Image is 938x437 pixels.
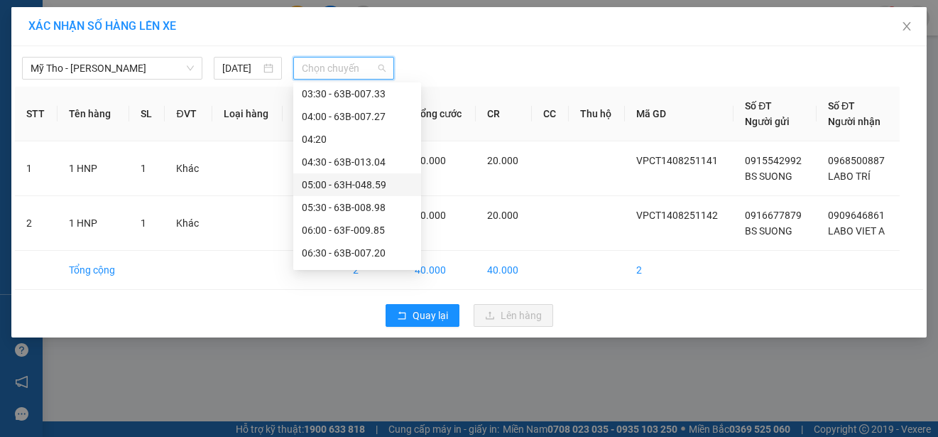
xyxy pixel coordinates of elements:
span: 0968500887 [828,155,885,166]
th: SL [129,87,165,141]
span: 20.000 [415,210,446,221]
td: 2 [15,196,58,251]
div: BS SUONG [12,46,127,63]
td: 40.000 [476,251,532,290]
td: Khác [165,196,212,251]
button: Close [887,7,927,47]
span: VPCT1408251141 [636,155,718,166]
span: 0915542992 [745,155,802,166]
div: 05:00 - 63H-048.59 [302,177,413,193]
td: Tổng cộng [58,251,129,290]
th: Tên hàng [58,87,129,141]
th: Ghi chú [283,87,342,141]
div: 04:30 - 63B-013.04 [302,154,413,170]
th: Loại hàng [212,87,283,141]
th: CR [476,87,532,141]
td: 2 [342,251,403,290]
div: 20.000 [11,92,129,109]
th: Tổng cước [403,87,476,141]
td: Khác [165,141,212,196]
span: XÁC NHẬN SỐ HÀNG LÊN XE [28,19,176,33]
button: uploadLên hàng [474,304,553,327]
div: 04:00 - 63B-007.27 [302,109,413,124]
span: 1 [141,163,146,174]
span: 0916677879 [745,210,802,221]
span: Gửi: [12,14,34,28]
span: 20.000 [487,210,518,221]
button: rollbackQuay lại [386,304,459,327]
div: 06:00 - 63F-009.85 [302,222,413,238]
th: Thu hộ [569,87,625,141]
th: Mã GD [625,87,734,141]
div: 04:20 [302,131,413,147]
span: Chọn chuyến [302,58,385,79]
span: 20.000 [487,155,518,166]
span: close [901,21,912,32]
span: Người gửi [745,116,790,127]
div: 05:30 - 63B-008.98 [302,200,413,215]
td: 1 HNP [58,141,129,196]
span: Nhận: [137,14,170,28]
span: LABO TRÍ [828,171,871,182]
span: LABO VIET A [828,225,885,237]
span: rollback [397,311,407,322]
span: Người nhận [828,116,880,127]
div: VP [PERSON_NAME] [12,12,127,46]
span: VPCT1408251142 [636,210,718,221]
span: BS SUONG [745,171,792,182]
div: VP [GEOGRAPHIC_DATA] [137,12,283,46]
td: 1 [15,141,58,196]
span: 20.000 [415,155,446,166]
div: 06:30 - 63B-007.20 [302,245,413,261]
span: Số ĐT [828,100,855,112]
th: CC [532,87,569,141]
span: Mỹ Tho - Hồ Chí Minh [31,58,194,79]
span: Quay lại [413,308,448,323]
th: STT [15,87,58,141]
th: ĐVT [165,87,212,141]
span: BS SUONG [745,225,792,237]
span: Cước rồi : [11,93,63,108]
td: 2 [625,251,734,290]
span: Số ĐT [745,100,772,112]
td: 1 HNP [58,196,129,251]
div: 03:30 - 63B-007.33 [302,86,413,102]
div: 0916677879 [12,63,127,83]
span: 1 [141,217,146,229]
input: 14/08/2025 [222,60,261,76]
div: LABO VIET A [137,46,283,63]
td: 40.000 [403,251,476,290]
span: 0909646861 [828,210,885,221]
div: 0909646861 [137,63,283,83]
